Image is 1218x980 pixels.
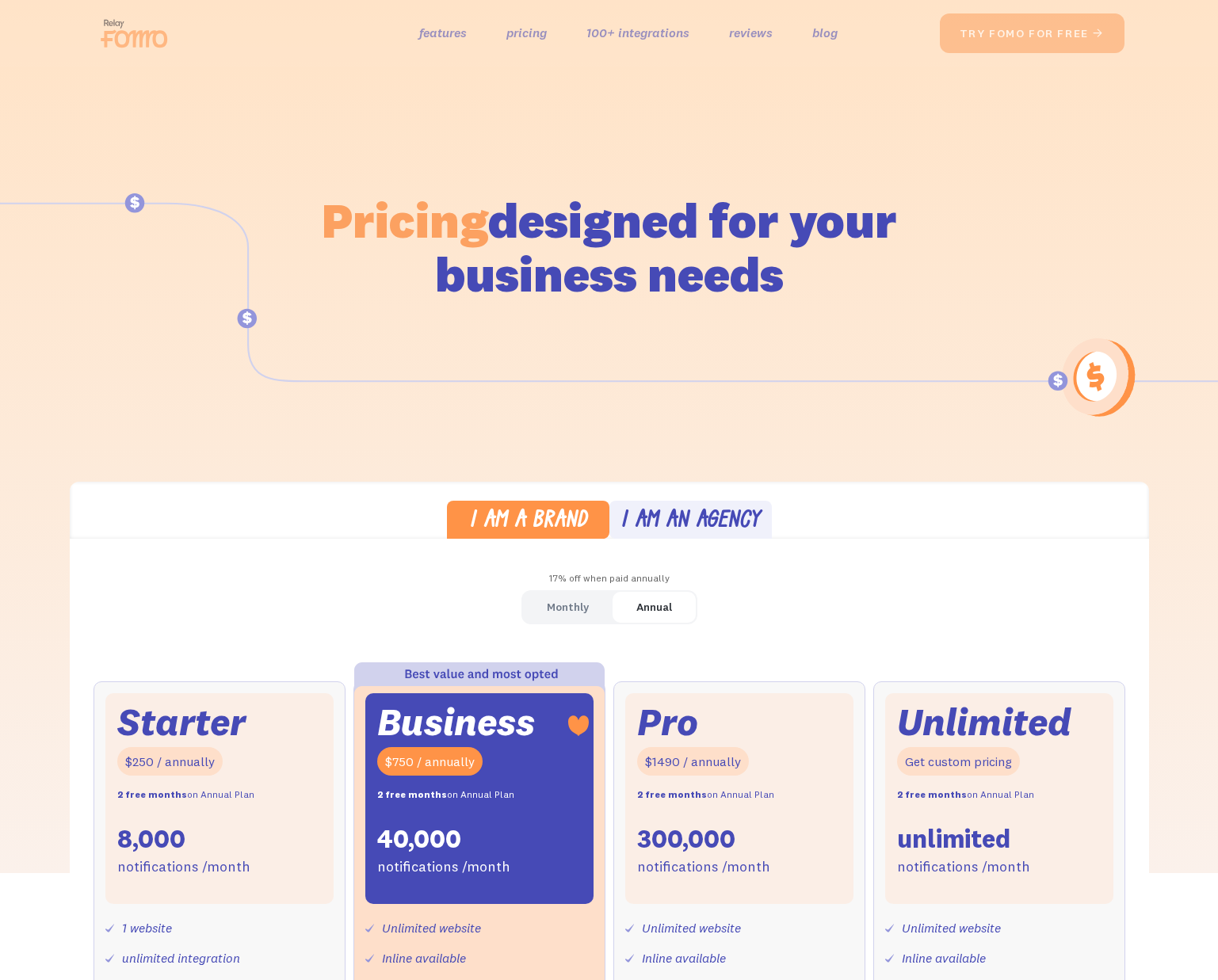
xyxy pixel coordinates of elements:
div: Starter [117,705,246,739]
div: Pro [637,705,698,739]
h1: designed for your business needs [321,193,898,301]
div: 1 website [122,917,172,940]
div: Inline available [642,947,726,970]
div: Monthly [547,596,589,619]
div: Inline available [902,947,986,970]
div: Annual [636,596,672,619]
div: Get custom pricing [897,747,1020,776]
div: $1490 / annually [637,747,749,776]
div: $250 / annually [117,747,223,776]
div: notifications /month [377,856,510,879]
div: notifications /month [897,856,1030,879]
div: 17% off when paid annually [70,567,1149,590]
span:  [1092,26,1105,40]
div: notifications /month [637,856,770,879]
div: I am a brand [469,510,587,533]
a: features [419,21,467,44]
a: blog [812,21,838,44]
div: Unlimited website [382,917,481,940]
strong: 2 free months [637,788,707,800]
div: unlimited integration [122,947,240,970]
div: $750 / annually [377,747,483,776]
div: 40,000 [377,822,461,856]
div: on Annual Plan [117,784,254,806]
a: try fomo for free [940,13,1124,53]
strong: 2 free months [117,788,187,800]
div: Unlimited website [642,917,741,940]
a: 100+ integrations [586,21,689,44]
div: I am an agency [620,510,760,533]
div: on Annual Plan [897,784,1034,806]
span: Pricing [322,189,488,250]
div: 8,000 [117,822,185,856]
div: Inline available [382,947,466,970]
div: notifications /month [117,856,250,879]
a: reviews [729,21,773,44]
div: on Annual Plan [637,784,774,806]
div: Unlimited [897,705,1071,739]
div: Business [377,705,535,739]
div: on Annual Plan [377,784,514,806]
strong: 2 free months [897,788,967,800]
strong: 2 free months [377,788,447,800]
div: 300,000 [637,822,735,856]
a: pricing [506,21,547,44]
div: Unlimited website [902,917,1001,940]
div: unlimited [897,822,1010,856]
